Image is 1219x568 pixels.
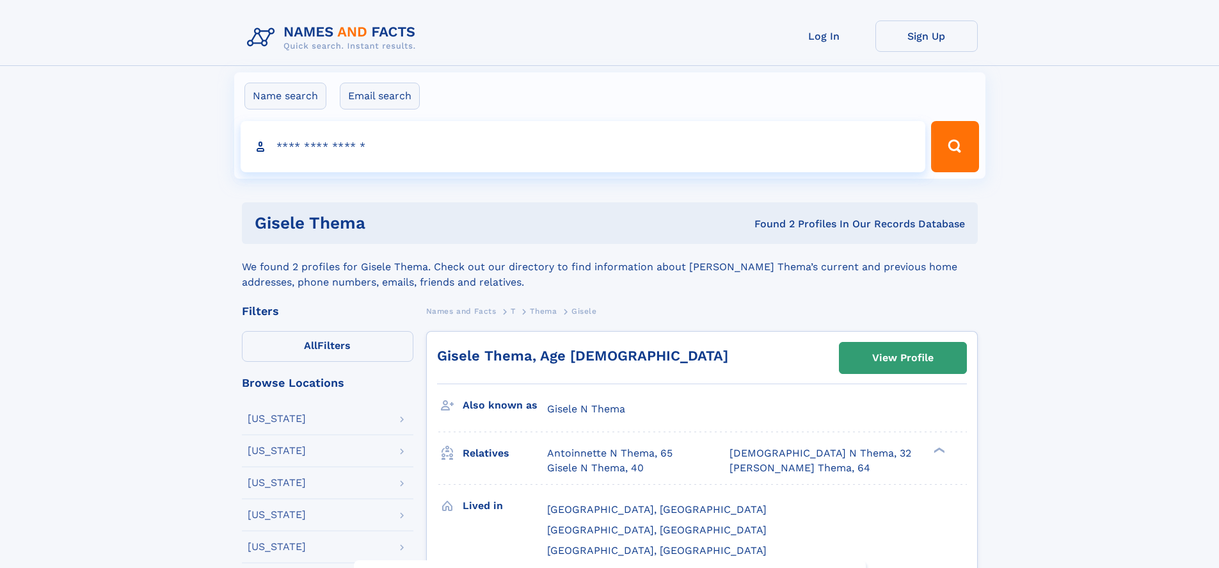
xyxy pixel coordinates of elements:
input: search input [241,121,926,172]
span: All [304,339,317,352]
label: Filters [242,331,413,362]
div: Found 2 Profiles In Our Records Database [560,217,965,231]
label: Email search [340,83,420,110]
a: Gisele Thema, Age [DEMOGRAPHIC_DATA] [437,348,728,364]
div: [US_STATE] [248,510,306,520]
span: Gisele [571,307,597,316]
h3: Also known as [463,394,547,416]
div: Filters [242,305,413,317]
img: Logo Names and Facts [242,20,426,55]
span: T [511,307,516,316]
div: [US_STATE] [248,542,306,552]
span: [GEOGRAPHIC_DATA], [GEOGRAPHIC_DATA] [547,524,767,536]
span: [GEOGRAPHIC_DATA], [GEOGRAPHIC_DATA] [547,544,767,556]
a: Antoinnette N Thema, 65 [547,446,673,460]
div: Browse Locations [242,377,413,389]
h3: Relatives [463,442,547,464]
a: Log In [773,20,875,52]
a: Thema [530,303,557,319]
label: Name search [244,83,326,110]
a: Sign Up [875,20,978,52]
div: We found 2 profiles for Gisele Thema. Check out our directory to find information about [PERSON_N... [242,244,978,290]
div: [US_STATE] [248,446,306,456]
a: [DEMOGRAPHIC_DATA] N Thema, 32 [729,446,911,460]
div: [US_STATE] [248,478,306,488]
button: Search Button [931,121,978,172]
div: ❯ [930,446,946,455]
a: Names and Facts [426,303,497,319]
span: [GEOGRAPHIC_DATA], [GEOGRAPHIC_DATA] [547,503,767,515]
h3: Lived in [463,495,547,517]
a: Gisele N Thema, 40 [547,461,644,475]
span: Gisele N Thema [547,403,625,415]
a: [PERSON_NAME] Thema, 64 [729,461,870,475]
h1: Gisele Thema [255,215,560,231]
span: Thema [530,307,557,316]
a: View Profile [840,343,966,373]
a: T [511,303,516,319]
div: View Profile [872,343,934,373]
div: [US_STATE] [248,414,306,424]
